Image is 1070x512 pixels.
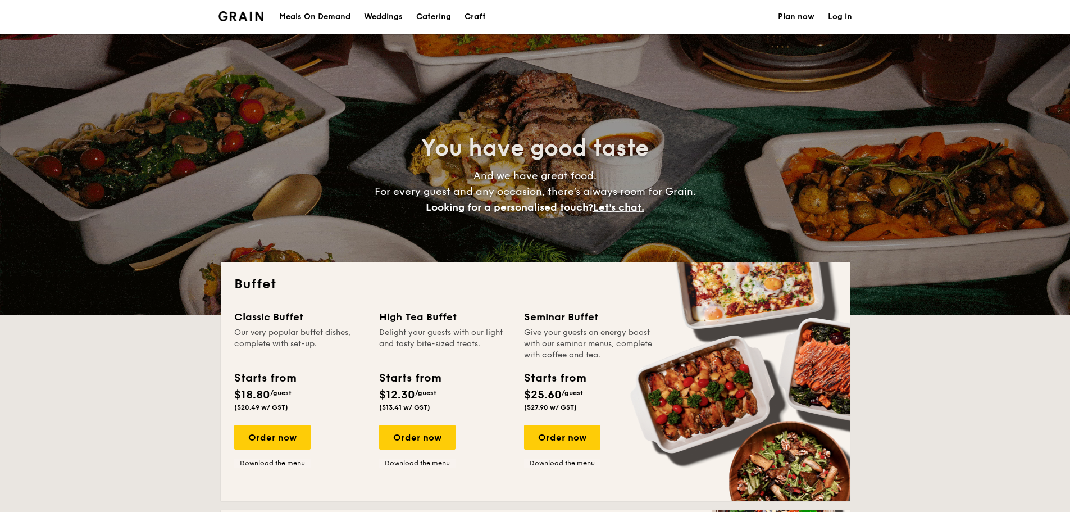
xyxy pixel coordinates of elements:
[218,11,264,21] img: Grain
[234,370,295,387] div: Starts from
[218,11,264,21] a: Logotype
[234,404,288,411] span: ($20.49 w/ GST)
[234,388,270,402] span: $18.80
[234,309,366,325] div: Classic Buffet
[524,370,585,387] div: Starts from
[234,275,836,293] h2: Buffet
[524,425,600,450] div: Order now
[234,459,311,468] a: Download the menu
[524,327,655,361] div: Give your guests an energy boost with our seminar menus, complete with coffee and tea.
[426,201,593,214] span: Looking for a personalised touch?
[379,309,511,325] div: High Tea Buffet
[379,425,456,450] div: Order now
[234,425,311,450] div: Order now
[379,404,430,411] span: ($13.41 w/ GST)
[379,327,511,361] div: Delight your guests with our light and tasty bite-sized treats.
[593,201,644,214] span: Let's chat.
[234,327,366,361] div: Our very popular buffet dishes, complete with set-up.
[379,388,415,402] span: $12.30
[375,170,696,214] span: And we have great food. For every guest and any occasion, there’s always room for Grain.
[524,459,600,468] a: Download the menu
[415,389,436,397] span: /guest
[270,389,292,397] span: /guest
[379,370,440,387] div: Starts from
[524,404,577,411] span: ($27.90 w/ GST)
[379,459,456,468] a: Download the menu
[562,389,583,397] span: /guest
[421,135,649,162] span: You have good taste
[524,309,655,325] div: Seminar Buffet
[524,388,562,402] span: $25.60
